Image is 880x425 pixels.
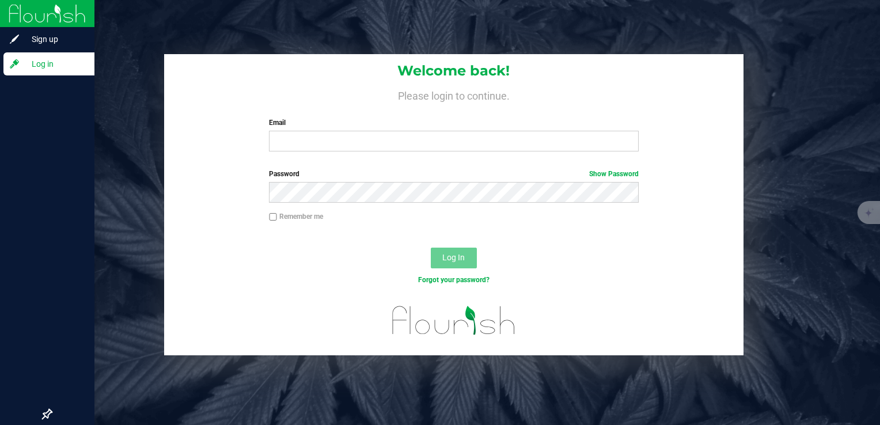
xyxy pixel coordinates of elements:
span: Sign up [20,32,89,46]
inline-svg: Log in [9,58,20,70]
button: Log In [431,248,477,268]
h1: Welcome back! [164,63,744,78]
label: Remember me [269,211,323,222]
h4: Please login to continue. [164,88,744,101]
a: Show Password [589,170,639,178]
img: flourish_logo.svg [381,297,526,344]
inline-svg: Sign up [9,33,20,45]
span: Log in [20,57,89,71]
a: Forgot your password? [418,276,490,284]
input: Remember me [269,213,277,221]
span: Log In [442,253,465,262]
span: Password [269,170,299,178]
label: Email [269,117,638,128]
